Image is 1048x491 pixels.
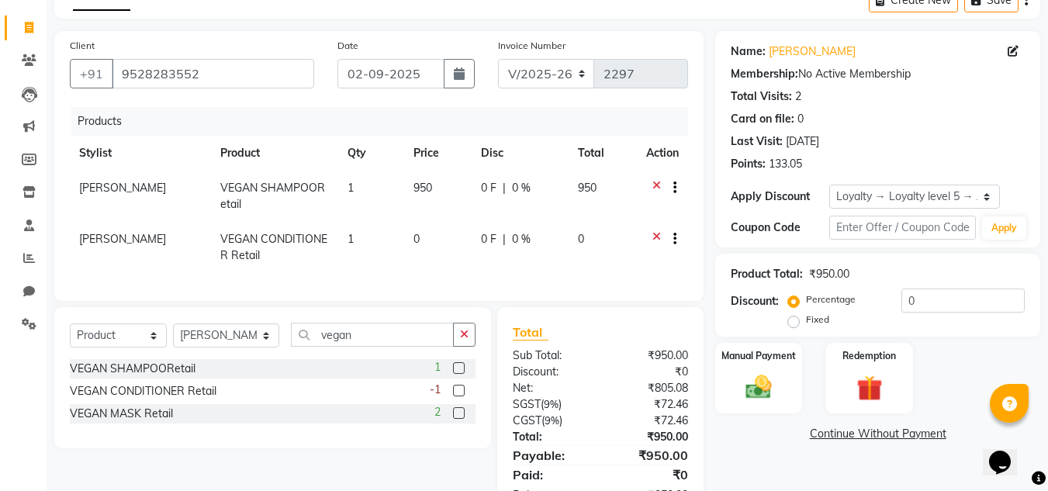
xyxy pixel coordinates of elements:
[795,88,801,105] div: 2
[786,133,819,150] div: [DATE]
[404,136,472,171] th: Price
[578,181,597,195] span: 950
[829,216,976,240] input: Enter Offer / Coupon Code
[501,429,600,445] div: Total:
[512,180,531,196] span: 0 %
[503,231,506,247] span: |
[769,43,856,60] a: [PERSON_NAME]
[544,398,559,410] span: 9%
[982,216,1026,240] button: Apply
[849,372,891,404] img: _gift.svg
[348,232,354,246] span: 1
[481,231,496,247] span: 0 F
[600,413,700,429] div: ₹72.46
[434,359,441,375] span: 1
[769,156,802,172] div: 133.05
[731,220,828,236] div: Coupon Code
[338,136,404,171] th: Qty
[413,232,420,246] span: 0
[600,348,700,364] div: ₹950.00
[70,406,173,422] div: VEGAN MASK Retail
[430,382,441,398] span: -1
[600,429,700,445] div: ₹950.00
[220,181,325,211] span: VEGAN SHAMPOORetail
[513,413,541,427] span: CGST
[600,396,700,413] div: ₹72.46
[569,136,637,171] th: Total
[220,232,327,262] span: VEGAN CONDITIONER Retail
[731,66,1025,82] div: No Active Membership
[472,136,569,171] th: Disc
[501,348,600,364] div: Sub Total:
[112,59,314,88] input: Search by Name/Mobile/Email/Code
[501,364,600,380] div: Discount:
[600,446,700,465] div: ₹950.00
[731,293,779,309] div: Discount:
[79,181,166,195] span: [PERSON_NAME]
[291,323,454,347] input: Search or Scan
[512,231,531,247] span: 0 %
[731,156,766,172] div: Points:
[501,413,600,429] div: ( )
[721,349,796,363] label: Manual Payment
[600,364,700,380] div: ₹0
[70,39,95,53] label: Client
[983,429,1032,475] iframe: chat widget
[434,404,441,420] span: 2
[738,372,780,402] img: _cash.svg
[211,136,338,171] th: Product
[498,39,566,53] label: Invoice Number
[503,180,506,196] span: |
[731,43,766,60] div: Name:
[806,292,856,306] label: Percentage
[578,232,584,246] span: 0
[513,324,548,341] span: Total
[501,446,600,465] div: Payable:
[71,107,700,136] div: Products
[731,111,794,127] div: Card on file:
[731,88,792,105] div: Total Visits:
[413,181,432,195] span: 950
[337,39,358,53] label: Date
[501,380,600,396] div: Net:
[70,136,211,171] th: Stylist
[70,383,216,399] div: VEGAN CONDITIONER Retail
[637,136,688,171] th: Action
[809,266,849,282] div: ₹950.00
[842,349,896,363] label: Redemption
[513,397,541,411] span: SGST
[545,414,559,427] span: 9%
[79,232,166,246] span: [PERSON_NAME]
[731,188,828,205] div: Apply Discount
[70,59,113,88] button: +91
[731,133,783,150] div: Last Visit:
[70,361,195,377] div: VEGAN SHAMPOORetail
[731,66,798,82] div: Membership:
[501,396,600,413] div: ( )
[806,313,829,327] label: Fixed
[797,111,804,127] div: 0
[718,426,1037,442] a: Continue Without Payment
[481,180,496,196] span: 0 F
[600,465,700,484] div: ₹0
[600,380,700,396] div: ₹805.08
[501,465,600,484] div: Paid:
[348,181,354,195] span: 1
[731,266,803,282] div: Product Total:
